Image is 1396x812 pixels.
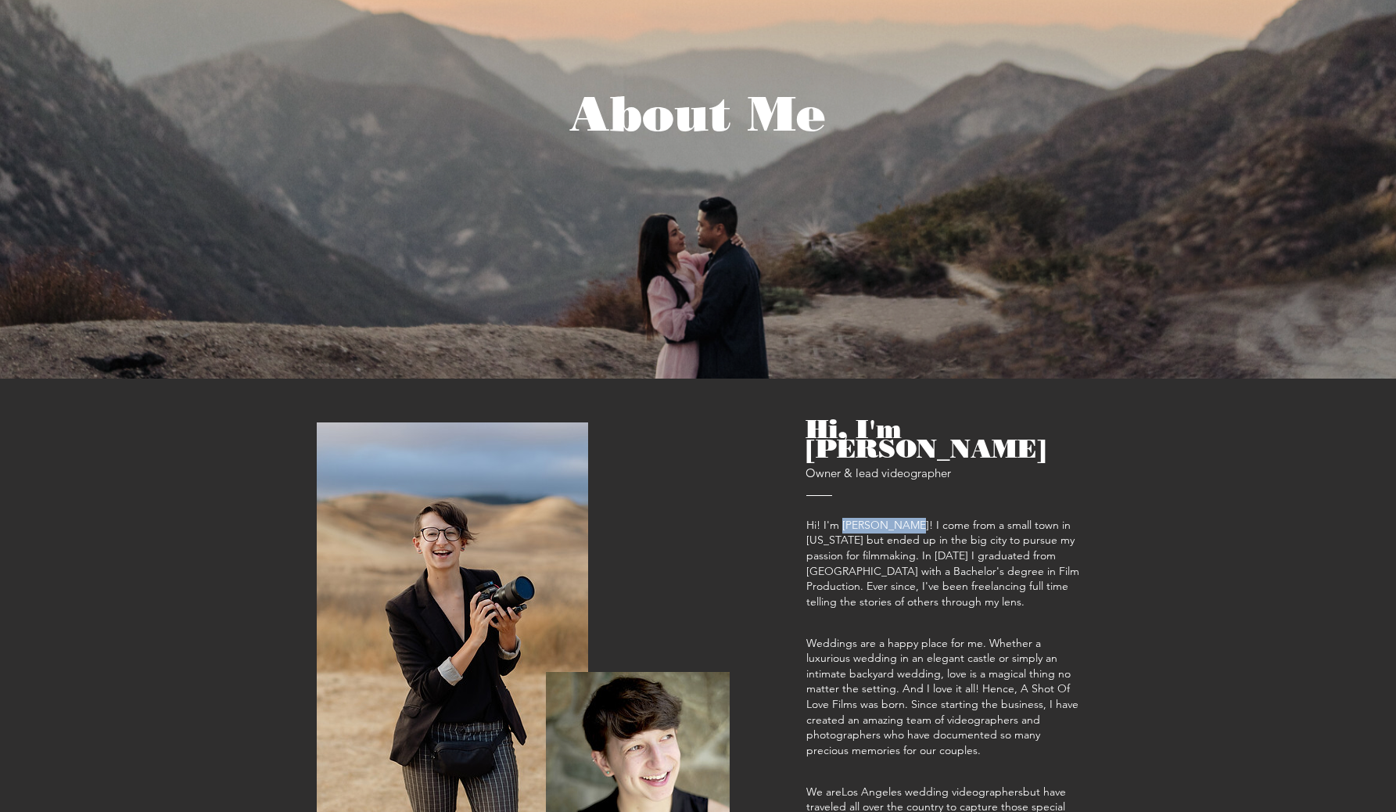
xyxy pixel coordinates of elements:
[806,518,1079,609] span: Hi! I'm [PERSON_NAME]! I come from a small town in [US_STATE] but ended up in the big city to pur...
[806,465,951,480] span: Owner & lead videographer
[569,84,826,143] span: About Me
[842,785,1023,799] a: Los Angeles wedding videographers
[806,636,1078,757] span: Weddings are a happy place for me. Whether a luxurious wedding in an elegant castle or simply an ...
[806,413,1046,464] span: Hi, I'm [PERSON_NAME]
